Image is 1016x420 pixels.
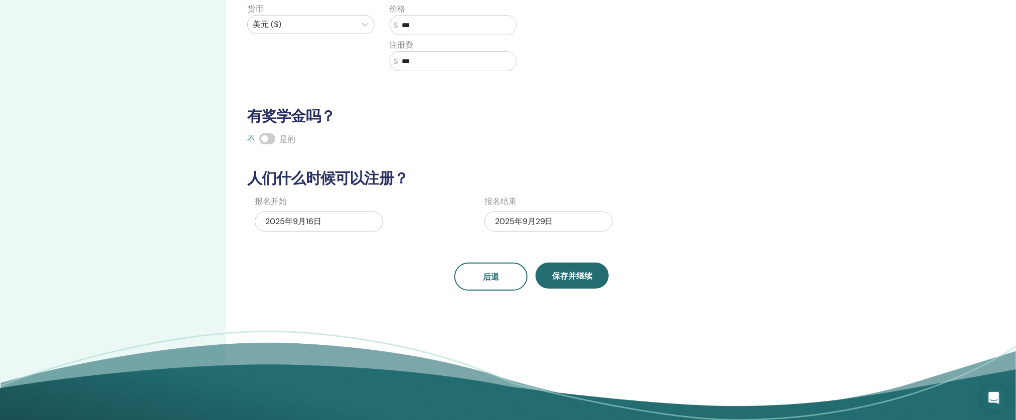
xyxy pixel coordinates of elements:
button: 保存并继续 [536,263,609,289]
font: 人们什么时候可以注册？ [247,168,408,188]
font: $ [394,57,398,65]
font: 价格 [390,4,406,14]
font: 保存并继续 [552,271,592,281]
font: 是的 [279,134,295,144]
font: $ [394,21,398,29]
font: 报名结束 [484,196,517,206]
font: 报名开始 [255,196,287,206]
font: 货币 [247,4,263,14]
button: 后退 [454,263,528,291]
font: 注册费 [390,40,414,50]
font: 2025年9月16日 [265,216,321,227]
font: 后退 [483,272,499,282]
div: 打开 Intercom Messenger [982,386,1006,410]
font: 不 [247,134,255,144]
font: 有奖学金吗？ [247,106,335,126]
font: 2025年9月29日 [495,216,553,227]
